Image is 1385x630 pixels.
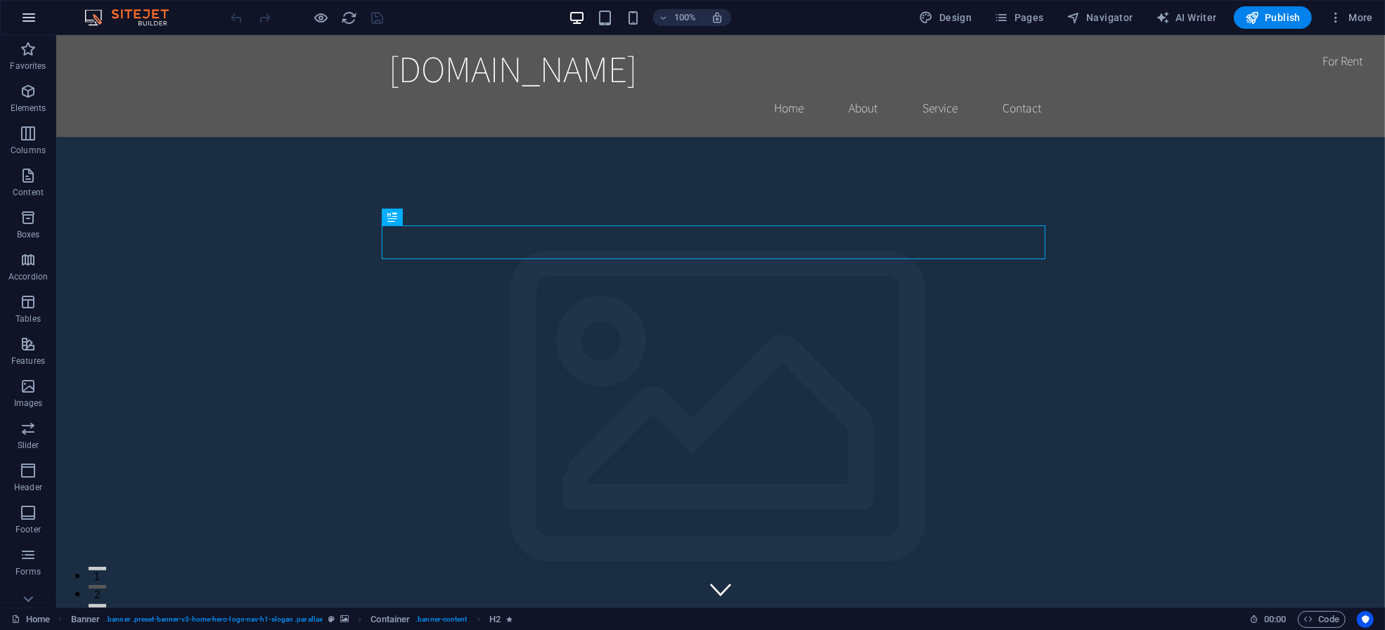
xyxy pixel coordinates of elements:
span: AI Writer [1156,11,1217,25]
span: Code [1304,611,1339,628]
button: Publish [1234,6,1312,29]
img: Editor Logo [81,9,186,26]
span: Click to select. Double-click to edit [489,611,501,628]
span: Click to select. Double-click to edit [71,611,101,628]
p: Footer [15,524,41,535]
i: This element is a customizable preset [328,615,335,623]
nav: breadcrumb [71,611,513,628]
button: AI Writer [1150,6,1223,29]
p: Images [14,398,43,409]
a: Click to cancel selection. Double-click to open Pages [11,611,50,628]
p: Features [11,355,45,367]
h6: Session time [1249,611,1287,628]
i: Reload page [342,10,358,26]
span: Navigator [1067,11,1133,25]
button: 100% [653,9,703,26]
span: Click to select. Double-click to edit [371,611,410,628]
button: Navigator [1061,6,1139,29]
span: More [1329,11,1373,25]
span: Pages [994,11,1043,25]
p: Favorites [10,60,46,72]
div: Design (Ctrl+Alt+Y) [914,6,978,29]
i: This element contains a background [340,615,349,623]
p: Elements [11,103,46,114]
button: Click here to leave preview mode and continue editing [313,9,330,26]
span: 00 00 [1264,611,1286,628]
span: Publish [1245,11,1301,25]
p: Boxes [17,229,40,240]
p: Content [13,187,44,198]
button: Code [1298,611,1346,628]
i: Element contains an animation [506,615,513,623]
span: Design [920,11,972,25]
p: Header [14,482,42,493]
p: Slider [18,440,39,451]
span: . banner .preset-banner-v3-home-hero-logo-nav-h1-slogan .parallax [105,611,323,628]
button: Usercentrics [1357,611,1374,628]
button: Design [914,6,978,29]
button: Pages [988,6,1049,29]
span: : [1274,614,1276,624]
p: Tables [15,313,41,324]
button: 3 [32,569,50,572]
p: Accordion [8,271,48,282]
button: reload [341,9,358,26]
div: For Rent [1255,11,1318,41]
i: On resize automatically adjust zoom level to fit chosen device. [711,11,723,24]
button: 1 [32,532,50,535]
button: 2 [32,550,50,553]
p: Forms [15,566,41,577]
p: Columns [11,145,46,156]
h6: 100% [674,9,697,26]
button: More [1323,6,1379,29]
span: . banner-content [416,611,467,628]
